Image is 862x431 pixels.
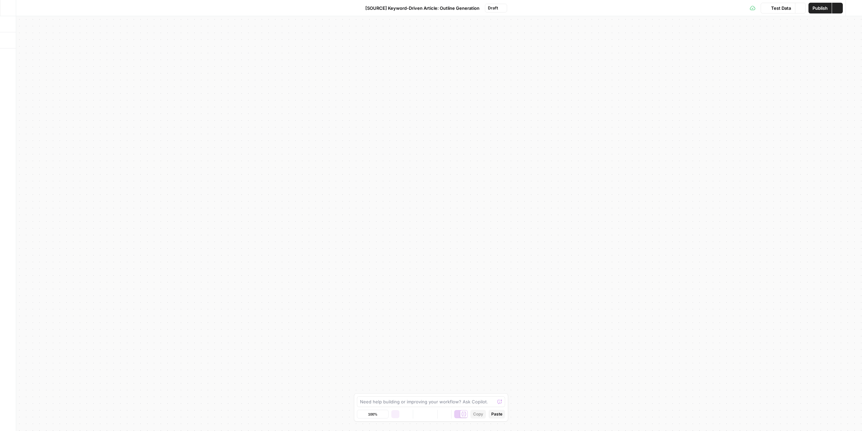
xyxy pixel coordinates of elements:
button: Draft [485,4,507,12]
span: Draft [488,5,498,11]
button: Paste [489,410,505,419]
span: Paste [491,411,502,417]
span: 100% [368,411,377,417]
span: Copy [473,411,483,417]
button: Publish [808,3,832,13]
button: Test Data [761,3,795,13]
button: [SOURCE] Keyword-Driven Article: Outline Generation [355,3,484,13]
span: Publish [813,5,828,11]
button: Copy [470,410,486,419]
span: Test Data [771,5,791,11]
span: [SOURCE] Keyword-Driven Article: Outline Generation [365,5,479,11]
